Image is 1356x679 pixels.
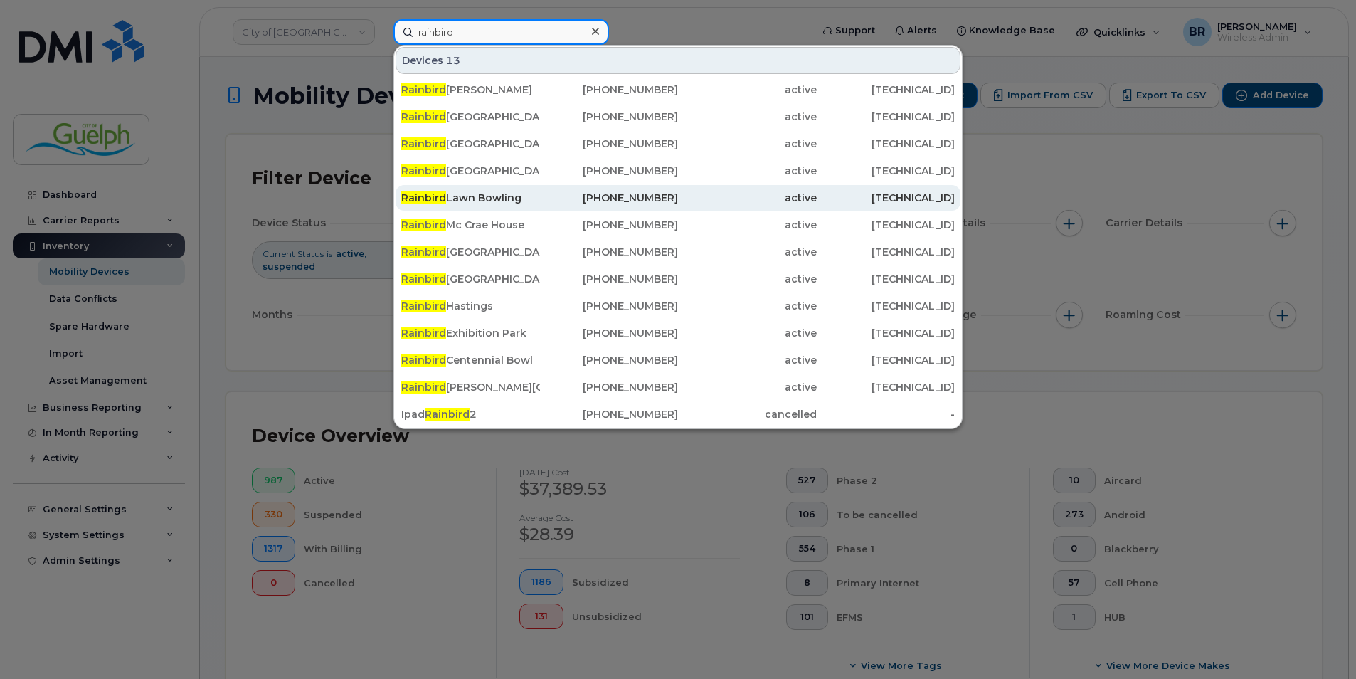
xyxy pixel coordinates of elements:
div: [PERSON_NAME][GEOGRAPHIC_DATA] [401,380,540,394]
a: Rainbird[GEOGRAPHIC_DATA][PHONE_NUMBER]active[TECHNICAL_ID] [396,239,960,265]
div: active [678,191,817,205]
div: cancelled [678,407,817,421]
span: Rainbird [401,110,446,123]
a: Rainbird[PERSON_NAME][GEOGRAPHIC_DATA][PHONE_NUMBER]active[TECHNICAL_ID] [396,374,960,400]
div: Lawn Bowling [401,191,540,205]
div: [TECHNICAL_ID] [817,245,955,259]
div: [PHONE_NUMBER] [540,326,679,340]
div: active [678,83,817,97]
a: Rainbird[GEOGRAPHIC_DATA][PHONE_NUMBER]active[TECHNICAL_ID] [396,158,960,184]
div: Exhibition Park [401,326,540,340]
a: Rainbird[GEOGRAPHIC_DATA][PHONE_NUMBER]active[TECHNICAL_ID] [396,266,960,292]
div: [TECHNICAL_ID] [817,164,955,178]
span: Rainbird [401,83,446,96]
div: [PHONE_NUMBER] [540,83,679,97]
div: Mc Crae House [401,218,540,232]
div: [PHONE_NUMBER] [540,272,679,286]
a: Rainbird[PERSON_NAME][PHONE_NUMBER]active[TECHNICAL_ID] [396,77,960,102]
div: - [817,407,955,421]
div: [TECHNICAL_ID] [817,353,955,367]
span: Rainbird [401,164,446,177]
a: RainbirdHastings[PHONE_NUMBER]active[TECHNICAL_ID] [396,293,960,319]
a: Rainbird[GEOGRAPHIC_DATA][PHONE_NUMBER]active[TECHNICAL_ID] [396,131,960,157]
span: Rainbird [401,191,446,204]
div: [TECHNICAL_ID] [817,380,955,394]
span: Rainbird [401,137,446,150]
a: Rainbird[GEOGRAPHIC_DATA][PHONE_NUMBER]active[TECHNICAL_ID] [396,104,960,130]
a: RainbirdExhibition Park[PHONE_NUMBER]active[TECHNICAL_ID] [396,320,960,346]
div: active [678,218,817,232]
div: [PHONE_NUMBER] [540,164,679,178]
div: [PHONE_NUMBER] [540,353,679,367]
div: active [678,110,817,124]
div: [GEOGRAPHIC_DATA] [401,110,540,124]
div: [PHONE_NUMBER] [540,137,679,151]
span: 13 [446,53,460,68]
div: [GEOGRAPHIC_DATA] [401,164,540,178]
div: [TECHNICAL_ID] [817,299,955,313]
div: [PHONE_NUMBER] [540,218,679,232]
span: Rainbird [401,327,446,339]
div: [PHONE_NUMBER] [540,110,679,124]
div: [PHONE_NUMBER] [540,191,679,205]
div: active [678,353,817,367]
span: Rainbird [401,219,446,231]
div: [TECHNICAL_ID] [817,326,955,340]
div: active [678,164,817,178]
div: Centennial Bowl [401,353,540,367]
div: [TECHNICAL_ID] [817,191,955,205]
span: Rainbird [401,381,446,394]
div: active [678,245,817,259]
div: [PHONE_NUMBER] [540,407,679,421]
div: [PHONE_NUMBER] [540,245,679,259]
div: active [678,380,817,394]
a: RainbirdLawn Bowling[PHONE_NUMBER]active[TECHNICAL_ID] [396,185,960,211]
div: Devices [396,47,960,74]
span: Rainbird [401,354,446,367]
div: [TECHNICAL_ID] [817,83,955,97]
div: Hastings [401,299,540,313]
span: Rainbird [425,408,470,421]
div: active [678,137,817,151]
div: active [678,299,817,313]
a: IpadRainbird2[PHONE_NUMBER]cancelled- [396,401,960,427]
a: RainbirdMc Crae House[PHONE_NUMBER]active[TECHNICAL_ID] [396,212,960,238]
div: [TECHNICAL_ID] [817,137,955,151]
div: [GEOGRAPHIC_DATA] [401,272,540,286]
span: Rainbird [401,273,446,285]
div: [GEOGRAPHIC_DATA] [401,245,540,259]
div: [TECHNICAL_ID] [817,110,955,124]
div: [PHONE_NUMBER] [540,299,679,313]
div: Ipad 2 [401,407,540,421]
span: Rainbird [401,246,446,258]
span: Rainbird [401,300,446,312]
div: active [678,326,817,340]
div: [PHONE_NUMBER] [540,380,679,394]
div: [GEOGRAPHIC_DATA] [401,137,540,151]
div: [TECHNICAL_ID] [817,218,955,232]
div: [TECHNICAL_ID] [817,272,955,286]
div: active [678,272,817,286]
a: RainbirdCentennial Bowl[PHONE_NUMBER]active[TECHNICAL_ID] [396,347,960,373]
div: [PERSON_NAME] [401,83,540,97]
